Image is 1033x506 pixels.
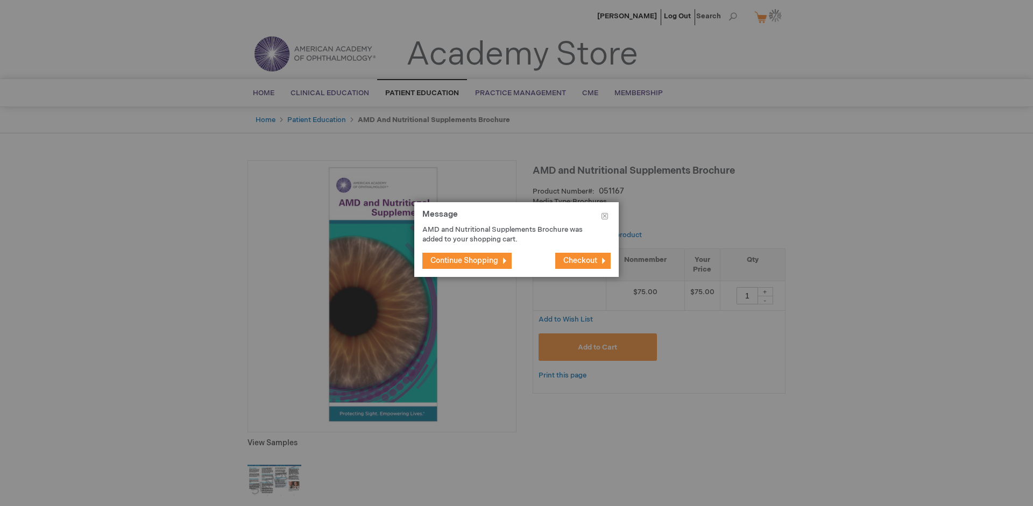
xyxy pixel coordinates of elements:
[422,210,611,225] h1: Message
[563,256,597,265] span: Checkout
[422,253,512,269] button: Continue Shopping
[430,256,498,265] span: Continue Shopping
[422,225,595,245] p: AMD and Nutritional Supplements Brochure was added to your shopping cart.
[555,253,611,269] button: Checkout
